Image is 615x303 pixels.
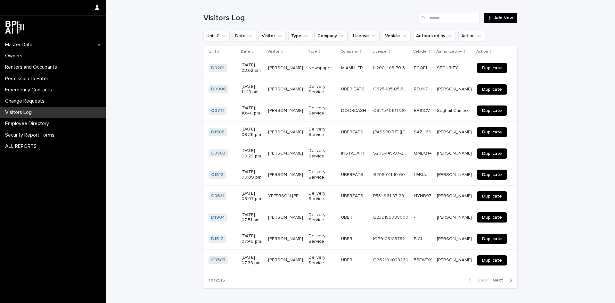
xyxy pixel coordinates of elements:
p: [PERSON_NAME] [268,235,304,242]
button: Date [232,31,256,41]
button: Type [288,31,312,41]
p: Authorized by [436,48,462,55]
p: DOORDASH [341,107,367,114]
p: Newspaper [308,65,336,71]
button: Action [458,31,485,41]
p: [PERSON_NAME] [268,64,304,71]
p: MIAMI HERALD [341,64,369,71]
img: dwgmcNfxSF6WIOOXiGgu [5,21,24,34]
p: N07468470 (MEXICO PASSPORT) [373,128,410,135]
p: 56EWDX [414,256,433,263]
span: Duplicate [482,108,502,113]
p: SAZH69 [414,128,433,135]
p: [PERSON_NAME] [437,149,473,156]
p: [DATE] 07:49 pm [242,233,263,244]
p: RDJ117 [414,85,429,92]
p: [DATE] 09:09 pm [242,169,263,180]
button: Visitor [259,31,286,41]
p: H200-403-70-389-0 [373,64,410,71]
p: Visitor [267,48,279,55]
p: QMBQ14 [414,149,433,156]
span: Back [474,278,488,282]
a: Duplicate [477,105,507,116]
p: [DATE] 09:29 pm [242,148,263,159]
button: Back [463,277,490,283]
p: UBER [341,214,354,220]
p: Jessica Idarraga [437,235,473,242]
p: C621540611730 [373,107,407,114]
p: L9BUU [414,171,429,178]
p: UBEREATS [341,128,365,135]
p: Action [476,48,488,55]
p: SECURITY [437,64,459,71]
span: Duplicate [482,87,502,92]
a: D0201 [211,65,225,71]
p: Company [340,48,358,55]
p: CAROLYN OSORIO [268,256,304,263]
span: Add New [494,16,513,20]
span: Duplicate [482,66,502,70]
a: C0503 [211,257,225,263]
a: Duplicate [477,148,507,159]
p: Sughail Campo [437,107,469,114]
a: Duplicate [477,84,507,95]
p: License [373,48,387,55]
p: [PERSON_NAME] [437,256,473,263]
p: CAMILO CARCAMO [268,85,304,92]
span: Duplicate [482,151,502,156]
p: UBER [341,256,354,263]
p: Vehicle [413,48,427,55]
tr: D1904 [DATE] 07:51 pm[PERSON_NAME][PERSON_NAME] Delivery ServiceUBERUBER G236156098000G2361560980... [203,207,517,228]
a: Duplicate [477,255,507,265]
a: C1512 [211,172,223,178]
p: IOE9103103782447 [373,235,410,242]
p: Delivery Service [308,255,336,266]
a: Duplicate [477,63,507,73]
p: Unit # [209,48,219,55]
a: C0503 [211,151,225,156]
h1: Visitors Log [203,13,416,23]
p: Employee Directory [3,121,54,127]
p: INSTACART [341,149,366,156]
p: Permission to Enter [3,76,53,82]
tr: C0611 [DATE] 09:07 pmYEFERSON [PERSON_NAME]YEFERSON [PERSON_NAME] Delivery ServiceUBEREATSUBEREAT... [203,185,517,207]
p: UBEREATS [341,171,365,178]
a: D1512 [211,236,223,242]
p: Renters and Occupants [3,64,62,70]
p: Delivery Service [308,127,336,138]
span: Next [493,278,507,282]
p: Date [241,48,250,55]
a: Duplicate [477,127,507,137]
tr: D0906 [DATE] 11:08 pm[PERSON_NAME][PERSON_NAME] Delivery ServiceUBER EATSUBER EATS C625-105-05-36... [203,79,517,100]
p: BICI [414,235,423,242]
tr: C0503 [DATE] 09:29 pm[PERSON_NAME][PERSON_NAME] Delivery ServiceINSTACARTINSTACART S206-145-97-20... [203,143,517,164]
span: Duplicate [482,237,502,241]
p: Delivery Service [308,105,336,116]
button: License [350,31,380,41]
p: P531-961-87-299-0 [373,192,410,199]
span: Duplicate [482,173,502,177]
p: MICHEL CARUS [268,107,304,114]
a: Duplicate [477,212,507,223]
tr: C1512 [DATE] 09:09 pm[PERSON_NAME][PERSON_NAME] Delivery ServiceUBEREATSUBEREATS G209-011-10-600-... [203,164,517,186]
button: Authorized by [413,31,456,41]
p: [DATE] 11:08 pm [242,84,263,95]
a: Duplicate [477,170,507,180]
p: Delivery Service [308,148,336,159]
p: BR81CV [414,107,431,114]
p: - [414,214,416,220]
p: Alicia Caballero de Jimenez [437,128,473,135]
p: Master Data [3,42,37,48]
p: [DATE] 07:38 pm [242,255,263,266]
button: Unit # [203,31,230,41]
p: [PERSON_NAME] [437,214,473,220]
tr: D0201 [DATE] 03:02 am[PERSON_NAME][PERSON_NAME] NewspaperMIAMI HERALDMIAMI HERALD H200-403-70-389... [203,57,517,79]
p: [DATE] 09:36 pm [242,127,263,138]
p: C625-105-05-364-0 [373,85,410,92]
p: UBEREATS [341,192,365,199]
tr: D1508 [DATE] 09:36 pm[PERSON_NAME][PERSON_NAME] Delivery ServiceUBEREATSUBEREATS [PASSPORT] ([GEO... [203,122,517,143]
div: Search [419,13,480,23]
p: [PERSON_NAME] [437,192,473,199]
a: C0711 [211,108,224,114]
p: O262104028260 [373,256,410,263]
